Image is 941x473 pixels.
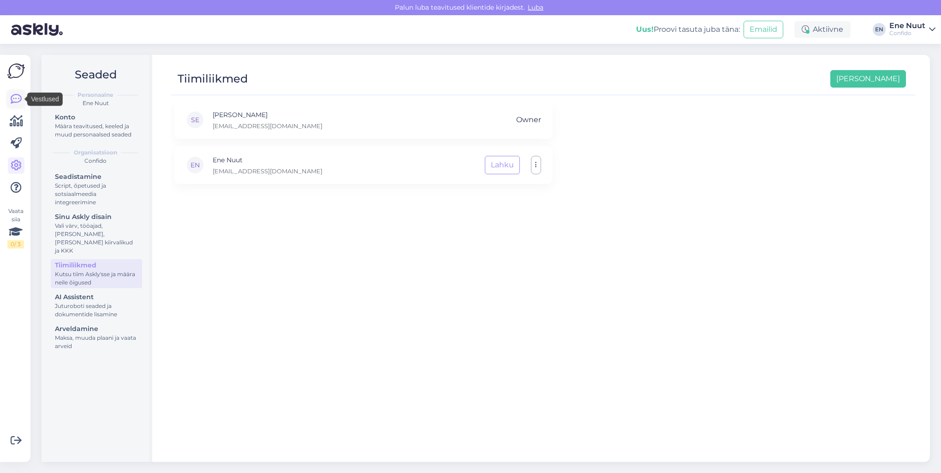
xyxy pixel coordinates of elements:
[49,157,142,165] div: Confido
[55,324,138,334] div: Arveldamine
[55,270,138,287] div: Kutsu tiim Askly'sse ja määra neile õigused
[186,111,204,129] div: SE
[7,207,24,248] div: Vaata siia
[485,156,520,174] button: Lahku
[889,22,935,37] a: Ene NuutConfido
[74,148,117,157] b: Organisatsioon
[55,182,138,207] div: Script, õpetused ja sotsiaalmeedia integreerimine
[55,334,138,350] div: Maksa, muuda plaani ja vaata arveid
[7,62,25,80] img: Askly Logo
[213,155,322,165] p: Ene Nuut
[794,21,851,38] div: Aktiivne
[7,240,24,248] div: 0 / 3
[830,70,906,88] button: [PERSON_NAME]
[55,222,138,255] div: Vali värv, tööajad, [PERSON_NAME], [PERSON_NAME] kiirvalikud ja KKK
[27,93,63,106] div: Vestlused
[889,22,925,30] div: Ene Nuut
[55,112,138,122] div: Konto
[51,323,142,352] a: ArveldamineMaksa, muuda plaani ja vaata arveid
[49,99,142,107] div: Ene Nuut
[636,25,654,34] b: Uus!
[213,110,322,120] p: [PERSON_NAME]
[55,122,138,139] div: Määra teavitused, keeled ja muud personaalsed seaded
[51,171,142,208] a: SeadistamineScript, õpetused ja sotsiaalmeedia integreerimine
[516,111,541,129] span: Owner
[178,70,248,88] div: Tiimiliikmed
[51,211,142,256] a: Sinu Askly disainVali värv, tööajad, [PERSON_NAME], [PERSON_NAME] kiirvalikud ja KKK
[213,122,322,130] p: [EMAIL_ADDRESS][DOMAIN_NAME]
[213,167,322,175] p: [EMAIL_ADDRESS][DOMAIN_NAME]
[636,24,740,35] div: Proovi tasuta juba täna:
[744,21,783,38] button: Emailid
[525,3,546,12] span: Luba
[51,111,142,140] a: KontoMäära teavitused, keeled ja muud personaalsed seaded
[49,66,142,83] h2: Seaded
[55,260,138,270] div: Tiimiliikmed
[55,212,138,222] div: Sinu Askly disain
[77,91,113,99] b: Personaalne
[55,302,138,319] div: Juturoboti seaded ja dokumentide lisamine
[873,23,886,36] div: EN
[51,291,142,320] a: AI AssistentJuturoboti seaded ja dokumentide lisamine
[51,259,142,288] a: TiimiliikmedKutsu tiim Askly'sse ja määra neile õigused
[186,156,204,174] div: EN
[889,30,925,37] div: Confido
[55,172,138,182] div: Seadistamine
[55,292,138,302] div: AI Assistent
